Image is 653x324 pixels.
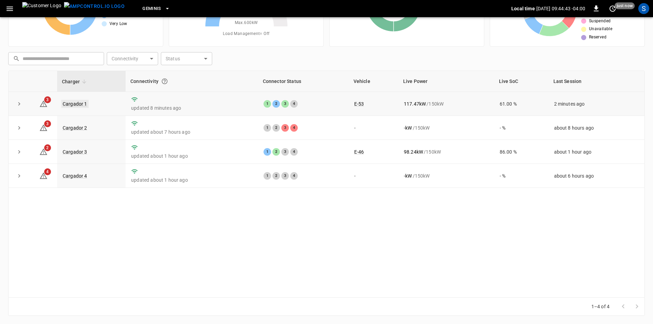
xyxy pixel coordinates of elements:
[130,75,253,87] div: Connectivity
[14,123,24,133] button: expand row
[39,149,48,154] a: 2
[494,164,549,188] td: - %
[14,171,24,181] button: expand row
[258,71,349,92] th: Connector Status
[404,100,489,107] div: / 150 kW
[64,2,125,11] img: ampcontrol.io logo
[131,105,252,111] p: updated 8 minutes ago
[354,149,364,155] a: E-46
[63,149,87,155] a: Cargador 3
[44,120,51,127] span: 3
[404,124,412,131] p: - kW
[272,172,280,180] div: 2
[44,168,51,175] span: 4
[615,2,635,9] span: just now
[404,172,489,179] div: / 150 kW
[281,100,289,108] div: 3
[131,129,252,135] p: updated about 7 hours ago
[39,100,48,106] a: 3
[281,124,289,132] div: 3
[404,100,426,107] p: 117.47 kW
[272,100,280,108] div: 2
[494,140,549,164] td: 86.00 %
[404,124,489,131] div: / 150 kW
[549,116,644,140] td: about 8 hours ago
[404,148,423,155] p: 98.24 kW
[638,3,649,14] div: profile-icon
[281,148,289,156] div: 3
[354,101,364,107] a: E-53
[63,125,87,131] a: Cargador 2
[264,148,271,156] div: 1
[158,75,171,87] button: Connection between the charger and our software.
[349,71,398,92] th: Vehicle
[290,172,298,180] div: 4
[22,2,61,15] img: Customer Logo
[290,148,298,156] div: 4
[549,92,644,116] td: 2 minutes ago
[494,92,549,116] td: 61.00 %
[281,172,289,180] div: 3
[494,71,549,92] th: Live SoC
[44,96,51,103] span: 3
[264,100,271,108] div: 1
[235,20,258,26] span: Max. 600 kW
[290,100,298,108] div: 4
[14,99,24,109] button: expand row
[264,172,271,180] div: 1
[549,140,644,164] td: about 1 hour ago
[591,303,610,310] p: 1–4 of 4
[62,77,89,86] span: Charger
[536,5,585,12] p: [DATE] 09:44:43 -04:00
[349,116,398,140] td: -
[142,5,161,13] span: Geminis
[140,2,173,15] button: Geminis
[39,124,48,130] a: 3
[589,26,612,33] span: Unavailable
[494,116,549,140] td: - %
[349,164,398,188] td: -
[549,164,644,188] td: about 6 hours ago
[589,18,611,25] span: Suspended
[511,5,535,12] p: Local time
[404,148,489,155] div: / 150 kW
[404,172,412,179] p: - kW
[589,34,606,41] span: Reserved
[44,144,51,151] span: 2
[549,71,644,92] th: Last Session
[110,21,127,27] span: Very Low
[223,31,269,37] span: Load Management = Off
[272,124,280,132] div: 2
[607,3,618,14] button: set refresh interval
[290,124,298,132] div: 4
[63,173,87,179] a: Cargador 4
[272,148,280,156] div: 2
[131,177,252,183] p: updated about 1 hour ago
[264,124,271,132] div: 1
[14,147,24,157] button: expand row
[61,100,89,108] a: Cargador 1
[131,153,252,159] p: updated about 1 hour ago
[398,71,494,92] th: Live Power
[39,173,48,178] a: 4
